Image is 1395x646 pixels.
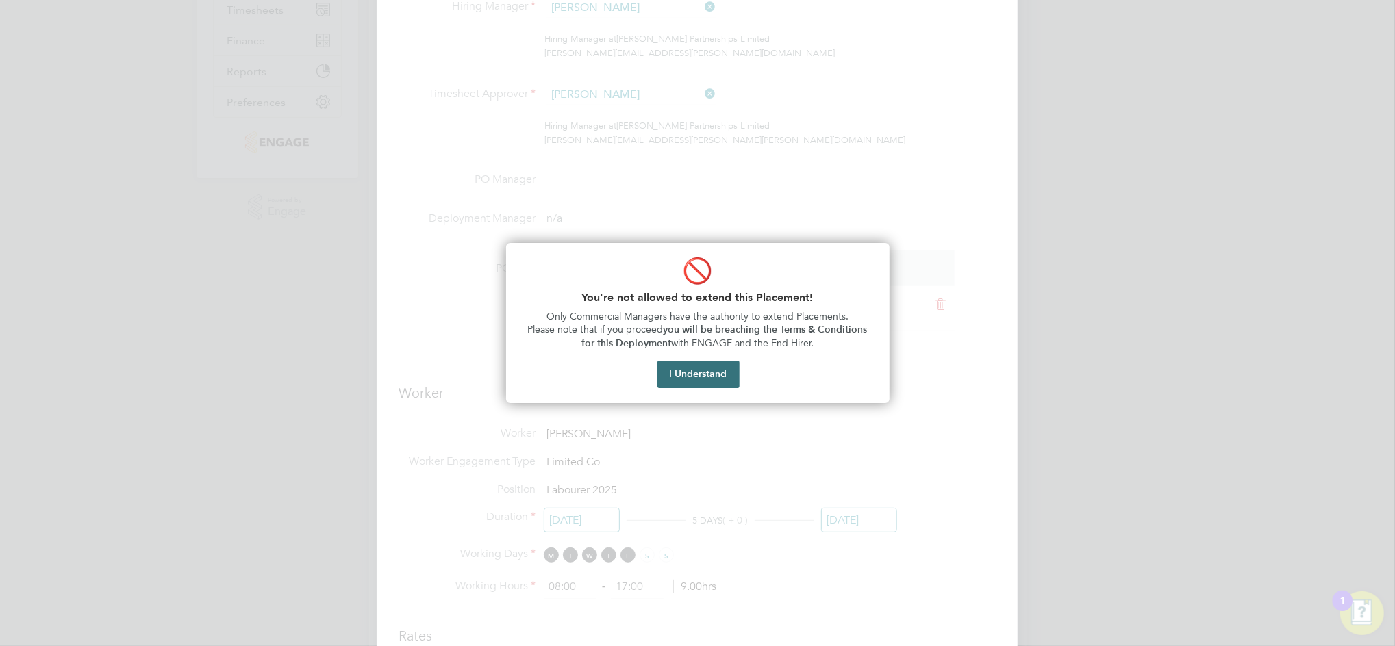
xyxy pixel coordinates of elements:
[528,324,664,335] span: Please note that if you proceed
[581,324,870,349] strong: you will be breaching the Terms & Conditions for this Deployment
[671,337,814,349] span: with ENGAGE and the End Hirer.
[506,243,890,403] div: You're not allowed to extend this Placement!
[523,291,873,304] h2: You're not allowed to extend this Placement!
[657,361,740,388] button: I Understand
[682,257,713,285] div: 🚫
[523,310,873,324] p: Only Commercial Managers have the authority to extend Placements.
